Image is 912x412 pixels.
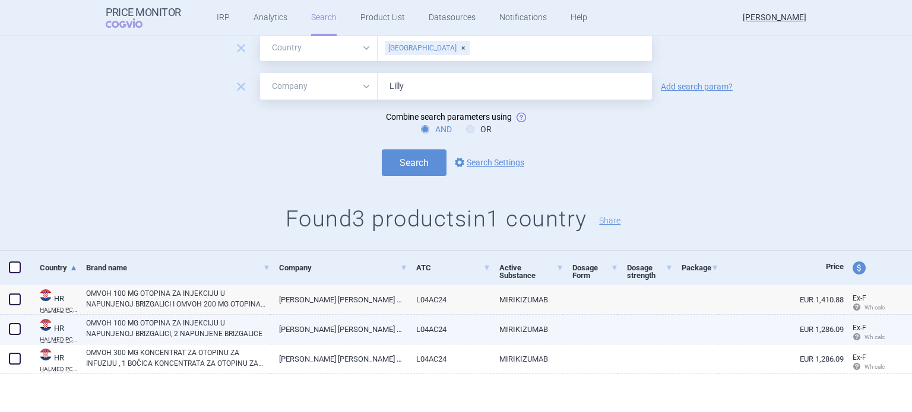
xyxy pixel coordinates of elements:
a: OMVOH 300 MG KONCENTRAT ZA OTOPINU ZA INFUZIJU , 1 BOČICA KONCENTRATA ZA OTOPINU ZA INFUZIJU [86,347,270,369]
a: Ex-F Wh calc [844,290,888,317]
a: HRHRHALMED PCL SUMMARY [31,318,77,343]
span: Wh calc [853,304,885,311]
div: [GEOGRAPHIC_DATA] [385,41,470,55]
a: EUR 1,286.09 [718,344,844,373]
abbr: HALMED PCL SUMMARY — List of medicines with an established maximum wholesale price published by t... [40,366,77,372]
button: Share [599,216,620,225]
span: Wh calc [853,363,885,370]
abbr: HALMED PCL SUMMARY — List of medicines with an established maximum wholesale price published by t... [40,337,77,343]
span: COGVIO [106,18,159,28]
a: Brand name [86,253,270,282]
label: AND [421,123,452,135]
img: Croatia [40,319,52,331]
span: Combine search parameters using [386,112,512,122]
a: Dosage strength [627,253,673,290]
a: Active Substance [499,253,563,290]
span: Ex-factory price [853,324,866,332]
img: Croatia [40,289,52,301]
a: OMVOH 100 MG OTOPINA ZA INJEKCIJU U NAPUNJENOJ BRIZGALICI I OMVOH 200 MG OTOPINA ZA INJEKCIJU U N... [86,288,270,309]
a: ATC [416,253,491,282]
img: Croatia [40,349,52,360]
label: OR [466,123,492,135]
a: Package [682,253,718,282]
a: L04AC24 [407,285,491,314]
a: [PERSON_NAME] [PERSON_NAME] NEDERLAND B.V. [270,285,407,314]
a: MIRIKIZUMAB [490,344,563,373]
a: Company [279,253,407,282]
a: MIRIKIZUMAB [490,285,563,314]
a: OMVOH 100 MG OTOPINA ZA INJEKCIJU U NAPUNJENOJ BRIZGALICI, 2 NAPUNJENE BRIZGALICE [86,318,270,339]
a: EUR 1,286.09 [718,315,844,344]
span: Ex-factory price [853,294,866,302]
span: Wh calc [853,334,885,340]
a: HRHRHALMED PCL SUMMARY [31,347,77,372]
a: Add search param? [661,82,733,91]
a: Ex-F Wh calc [844,349,888,376]
a: L04AC24 [407,315,491,344]
a: HRHRHALMED PCL SUMMARY [31,288,77,313]
a: Search Settings [452,155,524,170]
a: Country [40,253,77,282]
abbr: HALMED PCL SUMMARY — List of medicines with an established maximum wholesale price published by t... [40,307,77,313]
a: Dosage Form [572,253,618,290]
a: [PERSON_NAME] [PERSON_NAME] NEDERLAND B.V. [270,315,407,344]
a: Price MonitorCOGVIO [106,7,181,29]
span: Ex-factory price [853,353,866,362]
strong: Price Monitor [106,7,181,18]
span: Price [826,262,844,271]
a: Ex-F Wh calc [844,320,888,347]
button: Search [382,149,446,176]
a: EUR 1,410.88 [718,285,844,314]
a: MIRIKIZUMAB [490,315,563,344]
a: [PERSON_NAME] [PERSON_NAME] NEDERLAND B.V. [270,344,407,373]
a: L04AC24 [407,344,491,373]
